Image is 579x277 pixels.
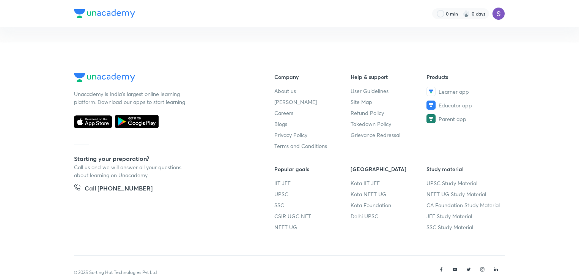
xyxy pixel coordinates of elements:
a: Grievance Redressal [351,131,427,139]
a: Kota Foundation [351,201,427,209]
span: Educator app [439,101,472,109]
a: CSIR UGC NET [274,212,351,220]
h6: Popular goals [274,165,351,173]
a: NEET UG Study Material [426,190,503,198]
a: Call [PHONE_NUMBER] [74,184,153,194]
a: Learner app [426,87,503,96]
h6: Company [274,73,351,81]
h6: Products [426,73,503,81]
a: SSC [274,201,351,209]
a: Site Map [351,98,427,106]
img: Company Logo [74,73,135,82]
a: CA Foundation Study Material [426,201,503,209]
a: Parent app [426,114,503,123]
a: Careers [274,109,351,117]
a: [PERSON_NAME] [274,98,351,106]
img: Company Logo [74,9,135,18]
h6: Study material [426,165,503,173]
a: Delhi UPSC [351,212,427,220]
a: SSC Study Material [426,223,503,231]
h5: Starting your preparation? [74,154,250,163]
a: Kota NEET UG [351,190,427,198]
span: Parent app [439,115,466,123]
a: JEE Study Material [426,212,503,220]
a: Privacy Policy [274,131,351,139]
img: Sapara Premji [492,7,505,20]
a: IIT JEE [274,179,351,187]
a: Educator app [426,101,503,110]
a: About us [274,87,351,95]
p: Unacademy is India’s largest online learning platform. Download our apps to start learning [74,90,188,106]
a: User Guidelines [351,87,427,95]
a: Refund Policy [351,109,427,117]
a: Blogs [274,120,351,128]
a: UPSC Study Material [426,179,503,187]
a: UPSC [274,190,351,198]
img: Educator app [426,101,436,110]
a: Company Logo [74,73,250,84]
p: Call us and we will answer all your questions about learning on Unacademy [74,163,188,179]
h6: [GEOGRAPHIC_DATA] [351,165,427,173]
h5: Call [PHONE_NUMBER] [85,184,153,194]
img: Learner app [426,87,436,96]
h6: Help & support [351,73,427,81]
a: Kota IIT JEE [351,179,427,187]
span: Learner app [439,88,469,96]
a: NEET UG [274,223,351,231]
p: © 2025 Sorting Hat Technologies Pvt Ltd [74,269,157,276]
a: Terms and Conditions [274,142,351,150]
img: Parent app [426,114,436,123]
a: Takedown Policy [351,120,427,128]
span: Careers [274,109,293,117]
img: streak [463,10,470,17]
